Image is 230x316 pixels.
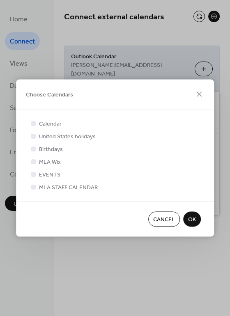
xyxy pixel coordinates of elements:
[39,120,62,128] span: Calendar
[39,158,61,167] span: MLA Wix
[39,171,60,179] span: EVENTS
[39,133,96,141] span: United States holidays
[39,183,98,192] span: MLA STAFF CALENDAR
[148,212,180,227] button: Cancel
[183,212,201,227] button: OK
[153,215,175,224] span: Cancel
[188,215,196,224] span: OK
[26,91,73,99] span: Choose Calendars
[39,145,63,154] span: Birthdays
